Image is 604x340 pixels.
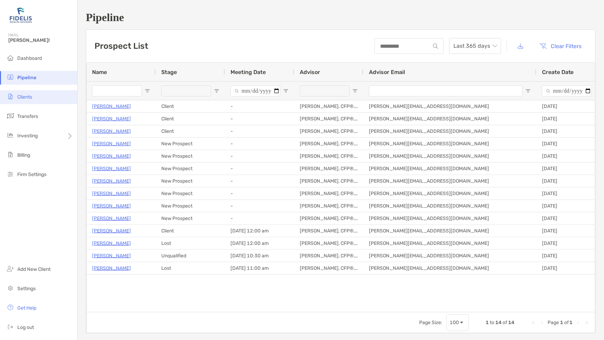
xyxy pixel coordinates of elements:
[495,320,502,325] span: 14
[92,164,131,173] a: [PERSON_NAME]
[156,163,225,175] div: New Prospect
[17,172,46,177] span: Firm Settings
[486,320,489,325] span: 1
[92,139,131,148] a: [PERSON_NAME]
[214,88,219,94] button: Open Filter Menu
[294,212,363,224] div: [PERSON_NAME], CFP®, AIF®
[560,320,563,325] span: 1
[363,262,537,274] div: [PERSON_NAME][EMAIL_ADDRESS][DOMAIN_NAME]
[369,69,405,75] span: Advisor Email
[156,100,225,112] div: Client
[156,125,225,137] div: Client
[92,177,131,185] a: [PERSON_NAME]
[548,320,559,325] span: Page
[92,239,131,248] a: [PERSON_NAME]
[433,44,438,49] img: input icon
[225,262,294,274] div: [DATE] 11:00 am
[92,264,131,273] a: [PERSON_NAME]
[363,100,537,112] div: [PERSON_NAME][EMAIL_ADDRESS][DOMAIN_NAME]
[156,212,225,224] div: New Prospect
[294,150,363,162] div: [PERSON_NAME], CFP®, AIF®
[8,37,73,43] span: [PERSON_NAME]!
[225,113,294,125] div: -
[225,125,294,137] div: -
[363,150,537,162] div: [PERSON_NAME][EMAIL_ADDRESS][DOMAIN_NAME]
[86,11,596,24] h1: Pipeline
[534,38,587,54] button: Clear Filters
[156,113,225,125] div: Client
[363,125,537,137] div: [PERSON_NAME][EMAIL_ADDRESS][DOMAIN_NAME]
[156,237,225,249] div: Lost
[447,314,469,331] div: Page Size
[225,163,294,175] div: -
[294,262,363,274] div: [PERSON_NAME], CFP®, AIF®
[450,320,459,325] div: 100
[92,114,131,123] a: [PERSON_NAME]
[92,227,131,235] a: [PERSON_NAME]
[363,175,537,187] div: [PERSON_NAME][EMAIL_ADDRESS][DOMAIN_NAME]
[225,200,294,212] div: -
[225,237,294,249] div: [DATE] 12:00 am
[294,200,363,212] div: [PERSON_NAME], CFP®, AIF®
[225,225,294,237] div: [DATE] 12:00 am
[531,320,537,325] div: First Page
[6,73,15,81] img: pipeline icon
[294,225,363,237] div: [PERSON_NAME], CFP®, AIF®
[419,320,442,325] div: Page Size:
[156,175,225,187] div: New Prospect
[6,92,15,101] img: clients icon
[542,69,574,75] span: Create Date
[17,152,30,158] span: Billing
[294,100,363,112] div: [PERSON_NAME], CFP®, AIF®
[490,320,494,325] span: to
[225,187,294,200] div: -
[156,138,225,150] div: New Prospect
[294,113,363,125] div: [PERSON_NAME], CFP®, AIF®
[17,94,32,100] span: Clients
[369,85,523,97] input: Advisor Email Filter Input
[294,175,363,187] div: [PERSON_NAME], CFP®, AIF®
[92,69,107,75] span: Name
[453,38,497,54] span: Last 365 days
[294,163,363,175] div: [PERSON_NAME], CFP®, AIF®
[92,202,131,210] a: [PERSON_NAME]
[363,200,537,212] div: [PERSON_NAME][EMAIL_ADDRESS][DOMAIN_NAME]
[17,305,36,311] span: Get Help
[92,127,131,136] a: [PERSON_NAME]
[92,251,131,260] p: [PERSON_NAME]
[564,320,569,325] span: of
[94,41,148,51] h3: Prospect List
[525,88,531,94] button: Open Filter Menu
[8,3,33,28] img: Zoe Logo
[17,286,36,292] span: Settings
[363,138,537,150] div: [PERSON_NAME][EMAIL_ADDRESS][DOMAIN_NAME]
[363,187,537,200] div: [PERSON_NAME][EMAIL_ADDRESS][DOMAIN_NAME]
[225,138,294,150] div: -
[231,69,266,75] span: Meeting Date
[17,75,36,81] span: Pipeline
[92,152,131,160] a: [PERSON_NAME]
[363,163,537,175] div: [PERSON_NAME][EMAIL_ADDRESS][DOMAIN_NAME]
[225,150,294,162] div: -
[92,189,131,198] a: [PERSON_NAME]
[6,303,15,312] img: get-help icon
[156,250,225,262] div: Unqualified
[6,265,15,273] img: add_new_client icon
[363,113,537,125] div: [PERSON_NAME][EMAIL_ADDRESS][DOMAIN_NAME]
[294,187,363,200] div: [PERSON_NAME], CFP®, AIF®
[539,320,545,325] div: Previous Page
[92,102,131,111] a: [PERSON_NAME]
[6,131,15,139] img: investing icon
[294,250,363,262] div: [PERSON_NAME], CFP®, AIF®
[225,100,294,112] div: -
[225,212,294,224] div: -
[294,237,363,249] div: [PERSON_NAME], CFP®, AIF®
